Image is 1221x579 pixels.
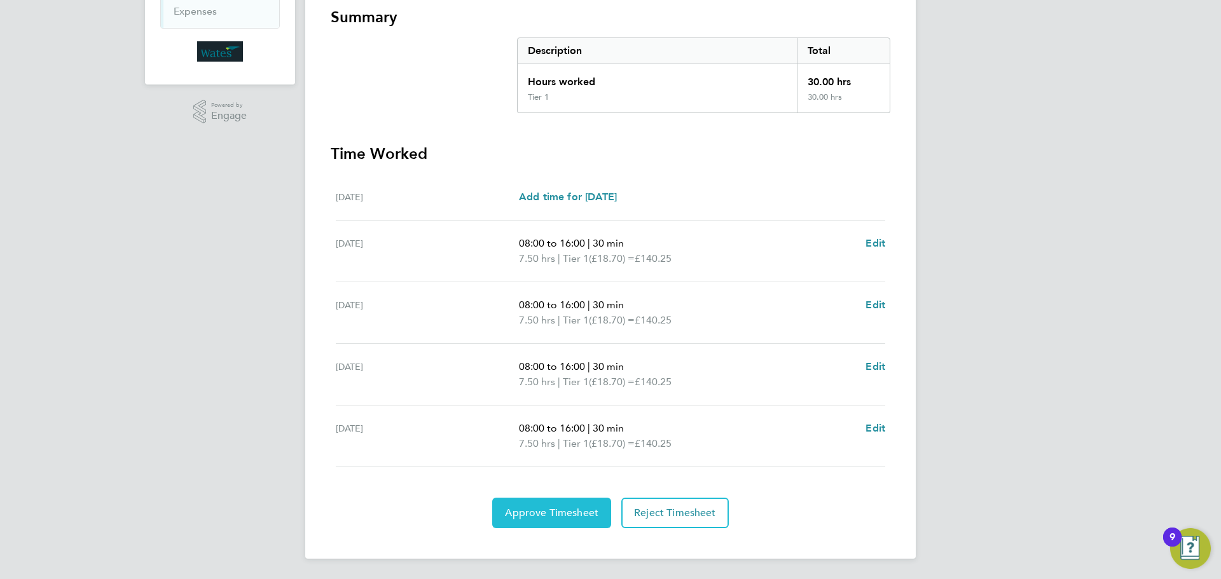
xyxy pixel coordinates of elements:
[492,498,611,528] button: Approve Timesheet
[518,64,797,92] div: Hours worked
[174,5,217,17] a: Expenses
[1170,528,1211,569] button: Open Resource Center, 9 new notifications
[519,299,585,311] span: 08:00 to 16:00
[519,252,555,264] span: 7.50 hrs
[519,437,555,449] span: 7.50 hrs
[593,422,624,434] span: 30 min
[160,41,280,62] a: Go to home page
[517,37,890,113] div: Summary
[866,421,885,436] a: Edit
[518,38,797,64] div: Description
[866,359,885,374] a: Edit
[866,360,885,372] span: Edit
[589,437,635,449] span: (£18.70) =
[558,252,560,264] span: |
[797,38,890,64] div: Total
[866,299,885,311] span: Edit
[563,251,589,266] span: Tier 1
[505,507,598,519] span: Approve Timesheet
[589,376,635,388] span: (£18.70) =
[563,374,589,390] span: Tier 1
[331,7,890,27] h3: Summary
[635,437,672,449] span: £140.25
[563,313,589,328] span: Tier 1
[797,92,890,112] div: 30.00 hrs
[866,422,885,434] span: Edit
[211,111,247,121] span: Engage
[621,498,729,528] button: Reject Timesheet
[558,437,560,449] span: |
[336,359,519,390] div: [DATE]
[593,360,624,372] span: 30 min
[588,422,590,434] span: |
[519,314,555,326] span: 7.50 hrs
[558,376,560,388] span: |
[1169,537,1175,554] div: 9
[519,422,585,434] span: 08:00 to 16:00
[331,7,890,528] section: Timesheet
[589,252,635,264] span: (£18.70) =
[593,237,624,249] span: 30 min
[528,92,549,102] div: Tier 1
[197,41,243,62] img: wates-logo-retina.png
[635,376,672,388] span: £140.25
[336,421,519,451] div: [DATE]
[563,436,589,451] span: Tier 1
[331,144,890,164] h3: Time Worked
[797,64,890,92] div: 30.00 hrs
[588,299,590,311] span: |
[634,507,716,519] span: Reject Timesheet
[866,236,885,251] a: Edit
[635,252,672,264] span: £140.25
[588,237,590,249] span: |
[519,189,617,205] a: Add time for [DATE]
[866,237,885,249] span: Edit
[519,237,585,249] span: 08:00 to 16:00
[336,189,519,205] div: [DATE]
[211,100,247,111] span: Powered by
[558,314,560,326] span: |
[588,360,590,372] span: |
[635,314,672,326] span: £140.25
[519,191,617,203] span: Add time for [DATE]
[519,360,585,372] span: 08:00 to 16:00
[519,376,555,388] span: 7.50 hrs
[193,100,247,124] a: Powered byEngage
[336,236,519,266] div: [DATE]
[593,299,624,311] span: 30 min
[866,297,885,313] a: Edit
[589,314,635,326] span: (£18.70) =
[336,297,519,328] div: [DATE]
